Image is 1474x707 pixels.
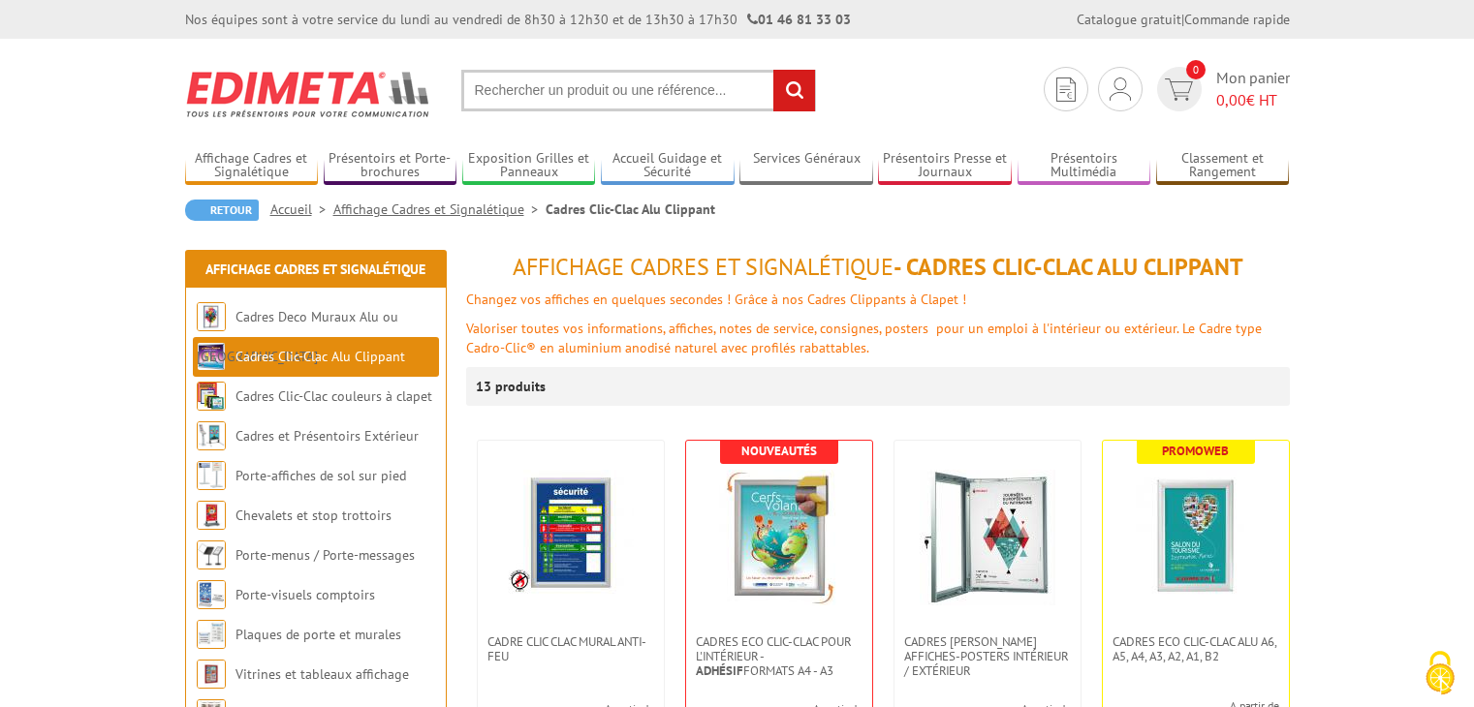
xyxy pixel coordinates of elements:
[878,150,1012,182] a: Présentoirs Presse et Journaux
[920,470,1055,605] img: Cadres vitrines affiches-posters intérieur / extérieur
[197,660,226,689] img: Vitrines et tableaux affichage
[1216,67,1290,111] span: Mon panier
[1077,10,1290,29] div: |
[235,467,406,484] a: Porte-affiches de sol sur pied
[235,626,401,643] a: Plaques de porte et murales
[476,367,549,406] p: 13 produits
[235,387,432,405] a: Cadres Clic-Clac couleurs à clapet
[466,320,1262,356] font: Valoriser toutes vos informations, affiches, notes de service, consignes, posters pour un emploi ...
[904,634,1071,678] span: Cadres [PERSON_NAME] affiches-posters intérieur / extérieur
[185,58,432,130] img: Edimeta
[513,252,894,282] span: Affichage Cadres et Signalétique
[773,70,815,111] input: rechercher
[739,150,873,182] a: Services Généraux
[185,10,851,29] div: Nos équipes sont à votre service du lundi au vendredi de 8h30 à 12h30 et de 13h30 à 17h30
[1216,90,1246,109] span: 0,00
[197,620,226,649] img: Plaques de porte et murales
[197,308,398,365] a: Cadres Deco Muraux Alu ou [GEOGRAPHIC_DATA]
[197,580,226,609] img: Porte-visuels comptoirs
[1152,67,1290,111] a: devis rapide 0 Mon panier 0,00€ HT
[197,302,226,331] img: Cadres Deco Muraux Alu ou Bois
[197,382,226,411] img: Cadres Clic-Clac couleurs à clapet
[466,291,966,308] font: Changez vos affiches en quelques secondes ! Grâce à nos Cadres Clippants à Clapet !
[462,150,596,182] a: Exposition Grilles et Panneaux
[235,348,405,365] a: Cadres Clic-Clac Alu Clippant
[1056,77,1076,102] img: devis rapide
[1162,443,1229,459] b: Promoweb
[205,261,425,278] a: Affichage Cadres et Signalétique
[686,634,872,678] a: Cadres Eco Clic-Clac pour l'intérieur -Adhésifformats A4 - A3
[478,634,664,663] a: Cadre CLIC CLAC Mural ANTI-FEU
[1077,11,1181,28] a: Catalogue gratuit
[235,427,419,445] a: Cadres et Présentoirs Extérieur
[696,662,743,679] strong: Adhésif
[235,546,415,564] a: Porte-menus / Porte-messages
[1416,649,1464,697] img: Cookies (fenêtre modale)
[546,200,715,219] li: Cadres Clic-Clac Alu Clippant
[508,470,634,596] img: Cadre CLIC CLAC Mural ANTI-FEU
[235,507,392,524] a: Chevalets et stop trottoirs
[696,634,862,678] span: Cadres Eco Clic-Clac pour l'intérieur - formats A4 - A3
[197,421,226,450] img: Cadres et Présentoirs Extérieur
[324,150,457,182] a: Présentoirs et Porte-brochures
[185,200,259,221] a: Retour
[487,634,654,663] span: Cadre CLIC CLAC Mural ANTI-FEU
[270,200,333,218] a: Accueil
[1156,150,1290,182] a: Classement et Rangement
[741,443,817,459] b: Nouveautés
[711,470,847,605] img: Cadres Eco Clic-Clac pour l'intérieur - <strong>Adhésif</strong> formats A4 - A3
[461,70,816,111] input: Rechercher un produit ou une référence...
[601,150,735,182] a: Accueil Guidage et Sécurité
[1110,77,1131,101] img: devis rapide
[197,540,226,569] img: Porte-menus / Porte-messages
[1018,150,1151,182] a: Présentoirs Multimédia
[1406,641,1474,707] button: Cookies (fenêtre modale)
[235,665,409,683] a: Vitrines et tableaux affichage
[197,501,226,530] img: Chevalets et stop trottoirs
[1216,89,1290,111] span: € HT
[1128,470,1264,605] img: Cadres Eco Clic-Clac alu A6, A5, A4, A3, A2, A1, B2
[1165,78,1193,101] img: devis rapide
[235,586,375,603] a: Porte-visuels comptoirs
[333,200,546,218] a: Affichage Cadres et Signalétique
[185,150,319,182] a: Affichage Cadres et Signalétique
[1184,11,1290,28] a: Commande rapide
[1113,634,1279,663] span: Cadres Eco Clic-Clac alu A6, A5, A4, A3, A2, A1, B2
[1186,60,1206,79] span: 0
[1103,634,1289,663] a: Cadres Eco Clic-Clac alu A6, A5, A4, A3, A2, A1, B2
[466,255,1290,280] h1: - Cadres Clic-Clac Alu Clippant
[894,634,1081,678] a: Cadres [PERSON_NAME] affiches-posters intérieur / extérieur
[747,11,851,28] strong: 01 46 81 33 03
[197,461,226,490] img: Porte-affiches de sol sur pied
